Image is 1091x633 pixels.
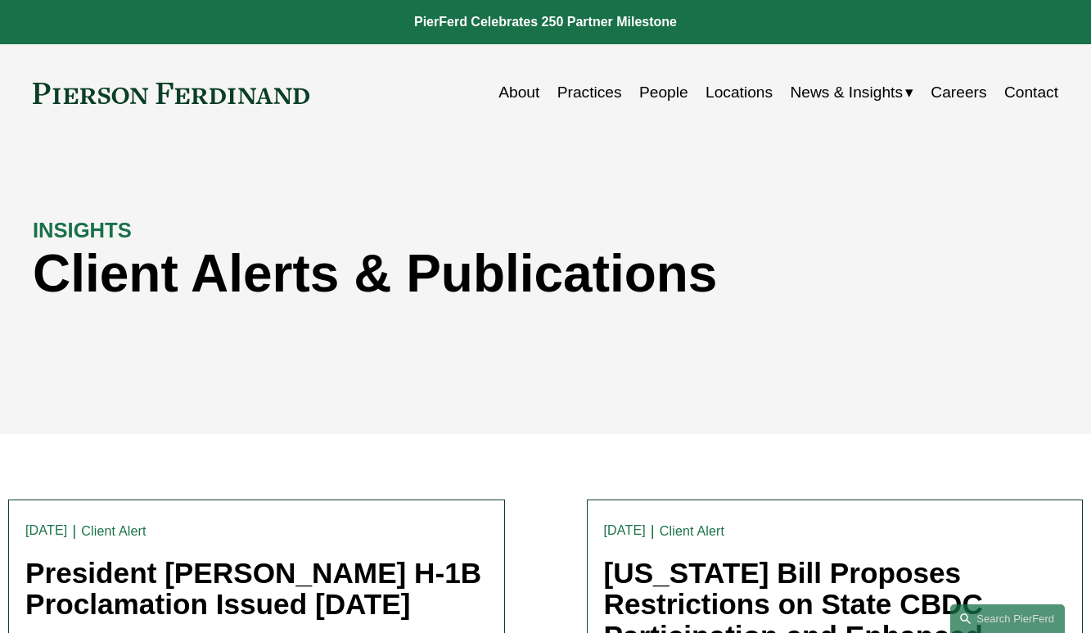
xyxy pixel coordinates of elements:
[790,79,903,107] span: News & Insights
[706,77,773,108] a: Locations
[557,77,622,108] a: Practices
[33,244,802,304] h1: Client Alerts & Publications
[639,77,688,108] a: People
[25,524,67,537] time: [DATE]
[25,557,481,621] a: President [PERSON_NAME] H-1B Proclamation Issued [DATE]
[33,219,132,242] strong: INSIGHTS
[81,524,146,538] a: Client Alert
[660,524,724,538] a: Client Alert
[950,604,1065,633] a: Search this site
[498,77,539,108] a: About
[1004,77,1058,108] a: Contact
[790,77,913,108] a: folder dropdown
[931,77,986,108] a: Careers
[604,524,646,537] time: [DATE]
